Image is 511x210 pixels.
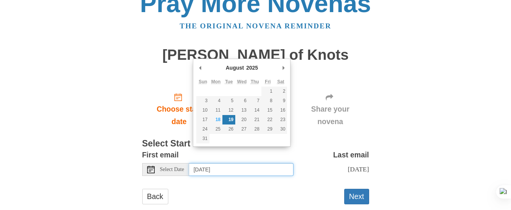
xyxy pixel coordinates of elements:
div: Click "Next" to confirm your start date first. [292,87,369,132]
div: August [225,62,245,73]
span: Choose start date [150,103,209,128]
button: 10 [196,106,209,115]
button: 15 [261,106,274,115]
button: 19 [222,115,235,124]
button: 13 [235,106,248,115]
button: 29 [261,124,274,134]
button: 30 [274,124,287,134]
button: 11 [210,106,222,115]
span: [DATE] [348,165,369,173]
button: 31 [196,134,209,143]
button: 3 [196,96,209,106]
button: Previous Month [196,62,204,73]
button: 1 [261,87,274,96]
abbr: Wednesday [237,79,247,84]
button: 22 [261,115,274,124]
button: 8 [261,96,274,106]
button: 26 [222,124,235,134]
button: 16 [274,106,287,115]
button: 6 [235,96,248,106]
button: 21 [249,115,261,124]
button: Next Month [280,62,287,73]
button: 2 [274,87,287,96]
button: Next [344,189,369,204]
button: 4 [210,96,222,106]
label: First email [142,149,179,161]
button: 25 [210,124,222,134]
button: 14 [249,106,261,115]
button: 12 [222,106,235,115]
span: Select Date [160,167,184,172]
div: 2025 [245,62,259,73]
abbr: Sunday [199,79,207,84]
abbr: Thursday [251,79,259,84]
button: 7 [249,96,261,106]
button: 28 [249,124,261,134]
label: Last email [333,149,369,161]
button: 23 [274,115,287,124]
button: 20 [235,115,248,124]
a: The original novena reminder [180,22,331,30]
abbr: Tuesday [225,79,233,84]
abbr: Friday [265,79,270,84]
button: 24 [196,124,209,134]
button: 18 [210,115,222,124]
a: Choose start date [142,87,216,132]
input: Use the arrow keys to pick a date [189,163,294,176]
button: 5 [222,96,235,106]
span: Share your novena [299,103,362,128]
h3: Select Start Date [142,139,369,149]
button: 9 [274,96,287,106]
a: Back [142,189,168,204]
abbr: Monday [211,79,221,84]
abbr: Saturday [277,79,284,84]
button: 27 [235,124,248,134]
h1: [PERSON_NAME] of Knots Novena [142,47,369,79]
button: 17 [196,115,209,124]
